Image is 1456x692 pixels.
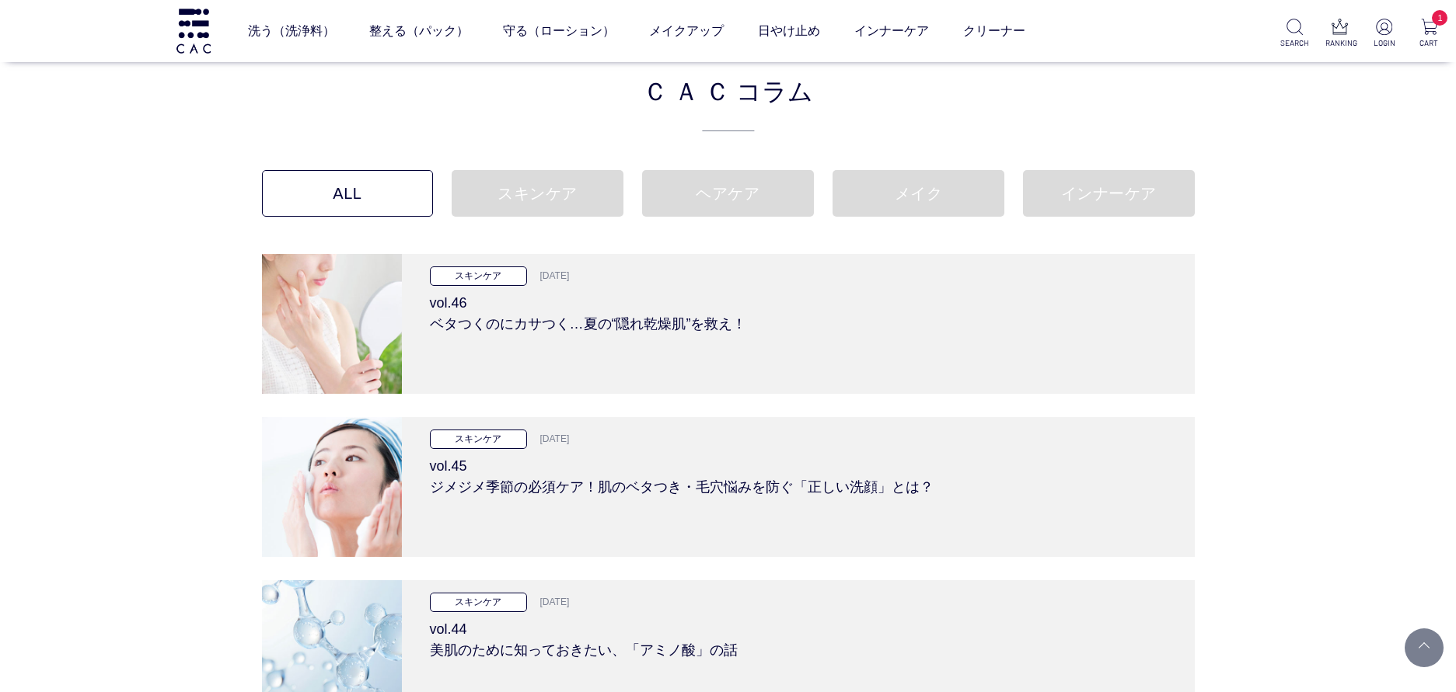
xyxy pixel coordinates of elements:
[1325,37,1354,49] p: RANKING
[262,417,402,557] img: ジメジメ季節の必須ケア！肌のベタつき・毛穴悩みを防ぐ「正しい洗顔」とは？
[452,170,623,217] a: スキンケア
[531,268,570,285] p: [DATE]
[1280,19,1309,49] a: SEARCH
[430,449,1167,498] h3: vol.45 ジメジメ季節の必須ケア！肌のベタつき・毛穴悩みを防ぐ「正しい洗顔」とは？
[430,612,1167,661] h3: vol.44 美肌のために知っておきたい、「アミノ酸」の話
[262,254,402,394] img: ベタつくのにカサつく…夏の“隠れ乾燥肌”を救え！
[1432,10,1447,26] span: 1
[1370,37,1398,49] p: LOGIN
[1023,170,1195,217] a: インナーケア
[833,170,1004,217] a: メイク
[649,9,724,53] a: メイクアップ
[369,9,469,53] a: 整える（パック）
[1280,37,1309,49] p: SEARCH
[531,594,570,611] p: [DATE]
[430,266,527,286] p: スキンケア
[1415,19,1444,49] a: 1 CART
[262,254,1195,394] a: ベタつくのにカサつく…夏の“隠れ乾燥肌”を救え！ スキンケア [DATE] vol.46ベタつくのにカサつく…夏の“隠れ乾燥肌”を救え！
[1325,19,1354,49] a: RANKING
[963,9,1025,53] a: クリーナー
[430,593,527,612] p: スキンケア
[262,417,1195,557] a: ジメジメ季節の必須ケア！肌のベタつき・毛穴悩みを防ぐ「正しい洗顔」とは？ スキンケア [DATE] vol.45ジメジメ季節の必須ケア！肌のベタつき・毛穴悩みを防ぐ「正しい洗顔」とは？
[758,9,820,53] a: 日やけ止め
[854,9,929,53] a: インナーケア
[736,71,813,109] span: コラム
[262,71,1195,131] h2: ＣＡＣ
[430,286,1167,335] h3: vol.46 ベタつくのにカサつく…夏の“隠れ乾燥肌”を救え！
[430,429,527,449] p: スキンケア
[262,170,434,217] a: ALL
[248,9,335,53] a: 洗う（洗浄料）
[174,9,213,53] img: logo
[531,431,570,448] p: [DATE]
[642,170,814,217] a: ヘアケア
[1415,37,1444,49] p: CART
[503,9,615,53] a: 守る（ローション）
[1370,19,1398,49] a: LOGIN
